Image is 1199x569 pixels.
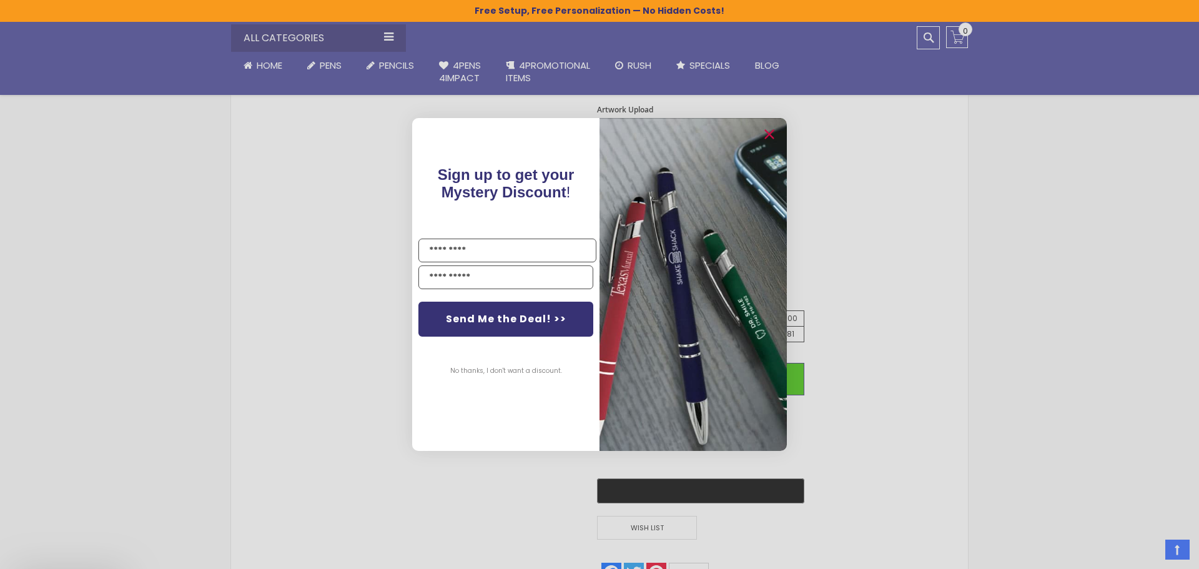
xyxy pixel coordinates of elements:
[1096,535,1199,569] iframe: Google Customer Reviews
[759,124,779,144] button: Close dialog
[599,118,787,451] img: pop-up-image
[438,166,575,200] span: Sign up to get your Mystery Discount
[444,355,568,387] button: No thanks, I don't want a discount.
[418,302,593,337] button: Send Me the Deal! >>
[438,166,575,200] span: !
